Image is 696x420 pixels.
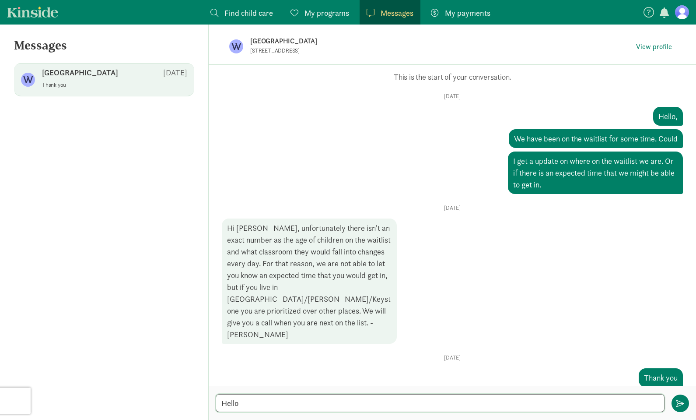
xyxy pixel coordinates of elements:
[21,73,35,87] figure: W
[304,7,349,19] span: My programs
[250,47,465,54] p: [STREET_ADDRESS]
[508,152,683,194] div: I get a update on where on the waitlist we are. Or if there is an expected time that we might be ...
[445,7,490,19] span: My payments
[42,67,118,78] p: [GEOGRAPHIC_DATA]
[222,72,683,82] p: This is the start of your conversation.
[633,41,675,53] button: View profile
[224,7,273,19] span: Find child care
[222,354,683,361] p: [DATE]
[509,129,683,148] div: We have been on the waitlist for some time. Could
[222,205,683,212] p: [DATE]
[7,7,58,18] a: Kinside
[653,107,683,126] div: Hello,
[42,81,187,88] p: Thank you
[222,219,397,344] div: Hi [PERSON_NAME], unfortunately there isn't an exact number as the age of children on the waitlis...
[639,368,683,387] div: Thank you
[381,7,413,19] span: Messages
[163,67,187,78] p: [DATE]
[250,35,526,47] p: [GEOGRAPHIC_DATA]
[636,42,672,52] span: View profile
[222,93,683,100] p: [DATE]
[229,39,243,53] figure: W
[633,40,675,53] a: View profile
